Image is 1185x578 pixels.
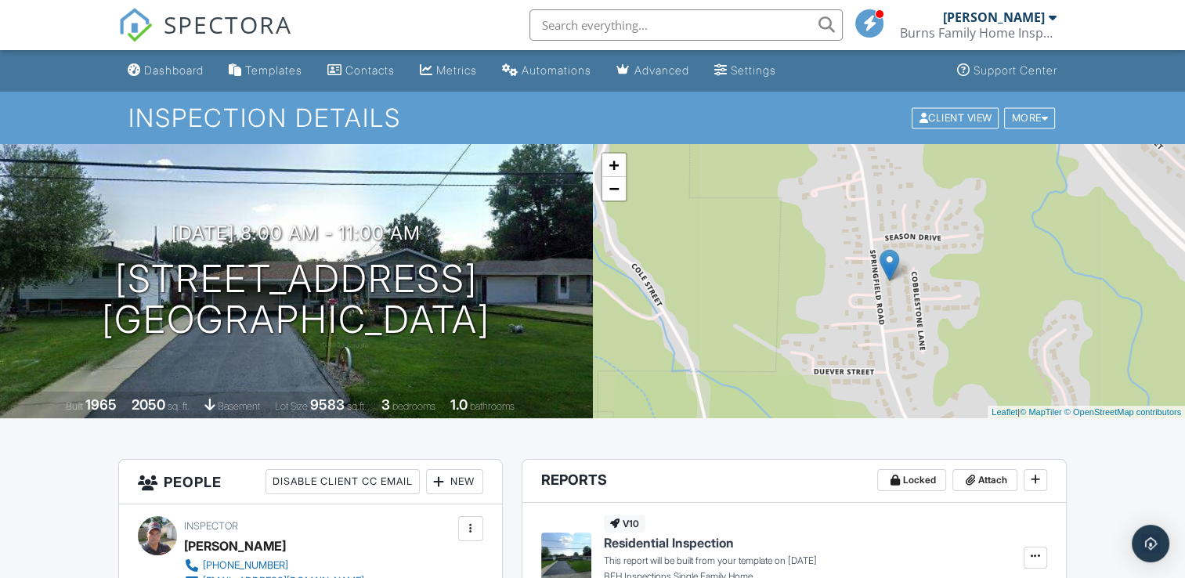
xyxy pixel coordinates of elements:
div: Templates [245,63,302,77]
a: Client View [910,111,1003,123]
div: [PERSON_NAME] [184,534,286,558]
div: Dashboard [144,63,204,77]
h1: Inspection Details [128,104,1057,132]
div: Contacts [345,63,395,77]
div: [PHONE_NUMBER] [203,559,288,572]
div: Burns Family Home Inspections LLC [900,25,1057,41]
a: Leaflet [992,407,1017,417]
a: Zoom in [602,154,626,177]
div: 9583 [310,396,345,413]
div: 2050 [132,396,165,413]
span: sq. ft. [168,400,190,412]
span: SPECTORA [164,8,292,41]
h3: People [119,460,501,504]
span: basement [218,400,260,412]
div: Automations [522,63,591,77]
a: SPECTORA [118,21,292,54]
span: bedrooms [392,400,435,412]
h1: [STREET_ADDRESS] [GEOGRAPHIC_DATA] [102,258,490,341]
a: Automations (Basic) [496,56,598,85]
div: | [988,406,1185,419]
div: Disable Client CC Email [266,469,420,494]
a: Advanced [610,56,695,85]
span: Inspector [184,520,238,532]
a: Settings [708,56,782,85]
h3: [DATE] 8:00 am - 11:00 am [172,222,421,244]
span: Lot Size [275,400,308,412]
div: [PERSON_NAME] [943,9,1045,25]
a: © MapTiler [1020,407,1062,417]
div: More [1004,107,1055,128]
div: Metrics [436,63,477,77]
a: Zoom out [602,177,626,200]
a: [PHONE_NUMBER] [184,558,364,573]
div: Open Intercom Messenger [1132,525,1169,562]
span: sq.ft. [347,400,367,412]
div: 3 [381,396,390,413]
a: Dashboard [121,56,210,85]
span: Built [66,400,83,412]
div: Client View [912,107,999,128]
a: Support Center [951,56,1064,85]
div: New [426,469,483,494]
div: 1.0 [450,396,468,413]
a: Templates [222,56,309,85]
a: © OpenStreetMap contributors [1064,407,1181,417]
span: bathrooms [470,400,515,412]
a: Contacts [321,56,401,85]
a: Metrics [414,56,483,85]
div: Advanced [634,63,689,77]
div: Settings [731,63,776,77]
div: 1965 [85,396,117,413]
input: Search everything... [529,9,843,41]
div: Support Center [974,63,1057,77]
img: The Best Home Inspection Software - Spectora [118,8,153,42]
